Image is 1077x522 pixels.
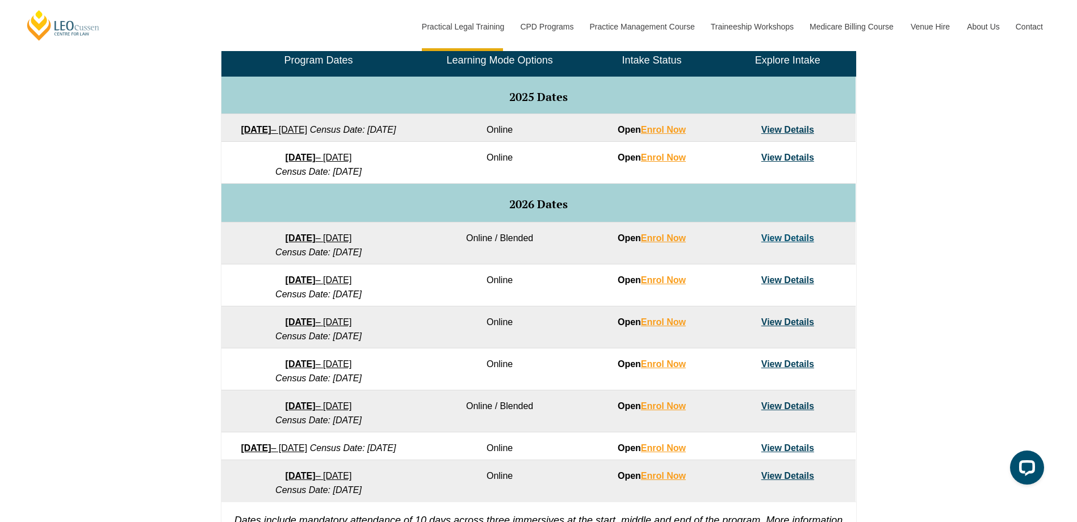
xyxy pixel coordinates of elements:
strong: [DATE] [241,125,271,134]
a: [DATE]– [DATE] [241,443,307,453]
a: View Details [761,125,814,134]
a: Enrol Now [641,125,686,134]
strong: [DATE] [286,275,316,285]
iframe: LiveChat chat widget [1001,446,1049,494]
a: [DATE]– [DATE] [286,359,352,369]
strong: [DATE] [286,471,316,481]
a: Enrol Now [641,471,686,481]
a: Traineeship Workshops [702,2,801,51]
strong: [DATE] [286,401,316,411]
strong: Open [618,153,686,162]
a: [DATE]– [DATE] [286,401,352,411]
strong: [DATE] [286,233,316,243]
strong: Open [618,401,686,411]
a: Enrol Now [641,233,686,243]
em: Census Date: [DATE] [310,125,396,134]
span: Program Dates [284,54,353,66]
a: View Details [761,153,814,162]
em: Census Date: [DATE] [275,167,362,176]
em: Census Date: [DATE] [275,415,362,425]
a: Enrol Now [641,443,686,453]
a: View Details [761,275,814,285]
td: Online [416,432,584,460]
a: CPD Programs [512,2,581,51]
a: View Details [761,359,814,369]
a: [DATE]– [DATE] [286,471,352,481]
em: Census Date: [DATE] [275,331,362,341]
strong: Open [618,233,686,243]
a: [PERSON_NAME] Centre for Law [26,9,101,41]
strong: Open [618,471,686,481]
td: Online [416,142,584,184]
a: View Details [761,471,814,481]
a: Enrol Now [641,153,686,162]
em: Census Date: [DATE] [275,289,362,299]
strong: [DATE] [286,359,316,369]
a: Practice Management Course [581,2,702,51]
td: Online [416,306,584,348]
strong: [DATE] [241,443,271,453]
td: Online [416,114,584,142]
strong: Open [618,275,686,285]
span: Intake Status [622,54,681,66]
a: Enrol Now [641,317,686,327]
strong: Open [618,359,686,369]
em: Census Date: [DATE] [310,443,396,453]
strong: Open [618,443,686,453]
strong: [DATE] [286,153,316,162]
span: Explore Intake [755,54,820,66]
a: [DATE]– [DATE] [286,153,352,162]
span: 2025 Dates [509,89,568,104]
a: View Details [761,443,814,453]
a: Contact [1007,2,1051,51]
a: [DATE]– [DATE] [286,233,352,243]
td: Online / Blended [416,390,584,432]
td: Online / Blended [416,222,584,264]
td: Online [416,348,584,390]
a: [DATE]– [DATE] [286,317,352,327]
a: View Details [761,317,814,327]
td: Online [416,460,584,502]
a: About Us [958,2,1007,51]
a: [DATE]– [DATE] [241,125,307,134]
a: Enrol Now [641,275,686,285]
em: Census Date: [DATE] [275,485,362,495]
strong: Open [618,125,686,134]
a: [DATE]– [DATE] [286,275,352,285]
strong: [DATE] [286,317,316,327]
em: Census Date: [DATE] [275,247,362,257]
span: 2026 Dates [509,196,568,212]
a: View Details [761,401,814,411]
a: Medicare Billing Course [801,2,902,51]
a: Enrol Now [641,359,686,369]
em: Census Date: [DATE] [275,373,362,383]
a: Enrol Now [641,401,686,411]
span: Learning Mode Options [447,54,553,66]
a: Venue Hire [902,2,958,51]
a: Practical Legal Training [413,2,512,51]
td: Online [416,264,584,306]
a: View Details [761,233,814,243]
strong: Open [618,317,686,327]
